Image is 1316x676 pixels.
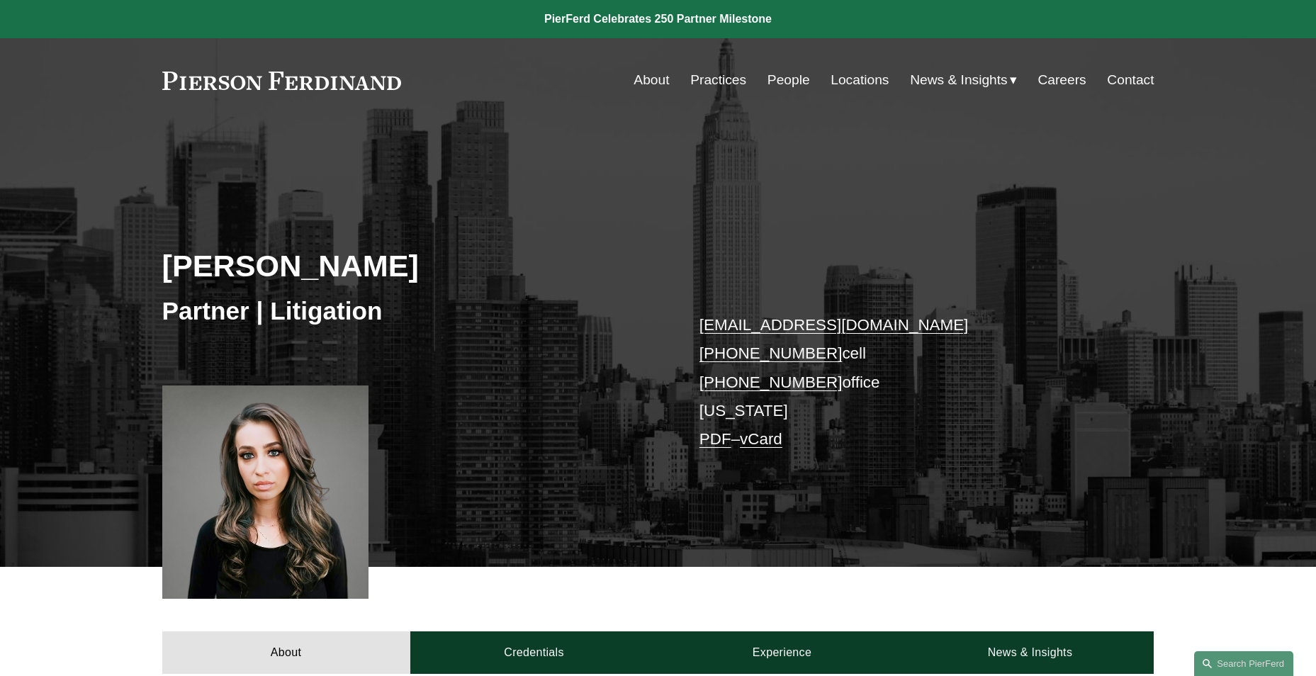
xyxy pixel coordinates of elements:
a: Experience [658,631,906,674]
a: folder dropdown [910,67,1017,94]
a: News & Insights [906,631,1154,674]
a: Careers [1037,67,1086,94]
a: [PHONE_NUMBER] [699,344,843,362]
a: Locations [831,67,889,94]
a: Credentials [410,631,658,674]
a: About [162,631,410,674]
a: Practices [690,67,746,94]
a: PDF [699,430,731,448]
a: About [634,67,669,94]
a: vCard [740,430,782,448]
a: [PHONE_NUMBER] [699,373,843,391]
a: People [767,67,810,94]
a: Search this site [1194,651,1293,676]
h3: Partner | Litigation [162,295,658,327]
a: Contact [1107,67,1154,94]
span: News & Insights [910,68,1008,93]
a: [EMAIL_ADDRESS][DOMAIN_NAME] [699,316,968,334]
h2: [PERSON_NAME] [162,247,658,284]
p: cell office [US_STATE] – [699,311,1113,454]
